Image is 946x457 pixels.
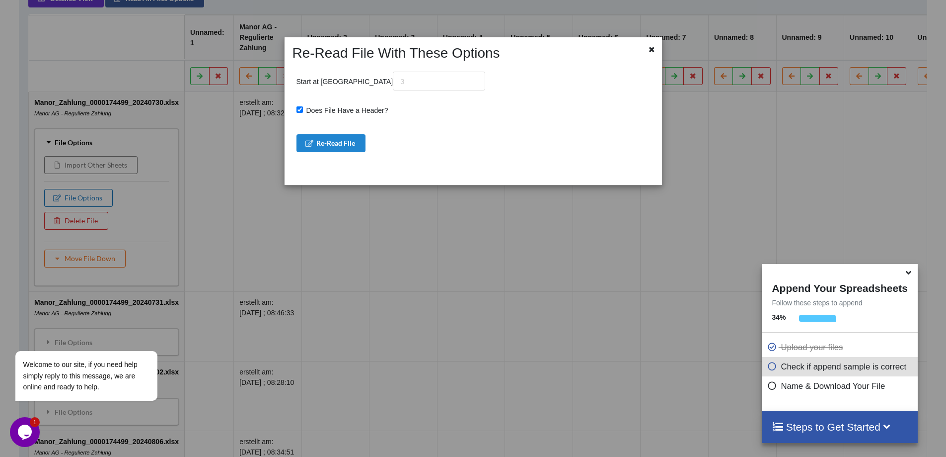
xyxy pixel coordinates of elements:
[10,261,189,412] iframe: chat widget
[288,45,628,62] h2: Re-Read File With These Options
[762,279,917,294] h4: Append Your Spreadsheets
[393,72,485,91] input: 3
[772,313,786,321] b: 34 %
[296,134,366,152] button: Re-Read File
[767,341,915,354] p: Upload your files
[296,72,486,91] p: Start at [GEOGRAPHIC_DATA]
[303,106,388,114] span: Does File Have a Header?
[767,361,915,373] p: Check if append sample is correct
[762,298,917,308] p: Follow these steps to append
[767,380,915,392] p: Name & Download Your File
[10,417,42,447] iframe: chat widget
[772,421,907,433] h4: Steps to Get Started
